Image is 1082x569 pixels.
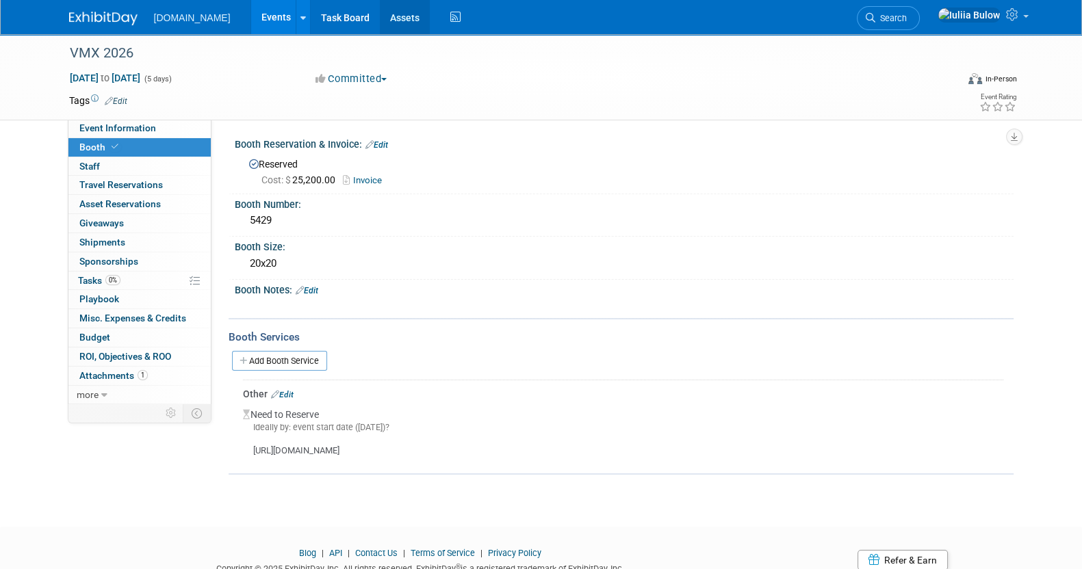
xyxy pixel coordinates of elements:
a: Blog [299,548,316,558]
i: Booth reservation complete [112,143,118,150]
span: Search [875,13,907,23]
span: Event Information [79,122,156,133]
a: Travel Reservations [68,176,211,194]
div: 20x20 [245,253,1003,274]
a: Misc. Expenses & Credits [68,309,211,328]
div: Reserved [245,154,1003,187]
div: Booth Size: [235,237,1014,254]
span: Travel Reservations [79,179,163,190]
span: to [99,72,112,83]
a: Terms of Service [411,548,475,558]
a: more [68,386,211,404]
div: Booth Number: [235,194,1014,211]
a: Add Booth Service [232,351,327,371]
span: Attachments [79,370,148,381]
span: Booth [79,142,121,153]
a: Playbook [68,290,211,308]
a: Booth [68,138,211,157]
td: Tags [69,94,127,107]
div: 5429 [245,210,1003,231]
span: Cost: $ [261,174,292,185]
span: Budget [79,332,110,343]
div: Ideally by: event start date ([DATE])? [243,421,1003,434]
div: Booth Notes: [235,280,1014,297]
span: Shipments [79,237,125,248]
a: API [329,548,342,558]
div: Event Format [876,71,1017,92]
div: [URL][DOMAIN_NAME] [243,434,1003,458]
a: Edit [296,286,318,295]
button: Committed [311,72,392,86]
span: Playbook [79,293,119,304]
div: Booth Reservation & Invoice: [235,134,1014,152]
span: Sponsorships [79,256,138,267]
span: | [477,548,486,558]
span: 0% [105,275,120,285]
a: Privacy Policy [488,548,541,558]
div: In-Person [984,74,1016,84]
a: Invoice [343,175,389,185]
div: Event Rating [979,94,1016,101]
span: [DOMAIN_NAME] [154,12,231,23]
span: Staff [79,161,100,172]
img: Format-Inperson.png [968,73,982,84]
a: Edit [105,96,127,106]
td: Toggle Event Tabs [183,404,211,422]
a: Contact Us [355,548,398,558]
span: 1 [138,370,148,380]
span: more [77,389,99,400]
a: Shipments [68,233,211,252]
a: Sponsorships [68,252,211,271]
a: ROI, Objectives & ROO [68,347,211,366]
img: ExhibitDay [69,12,138,25]
div: Other [243,387,1003,401]
a: Search [857,6,920,30]
a: Edit [365,140,388,150]
div: VMX 2026 [65,41,936,66]
span: 25,200.00 [261,174,341,185]
span: [DATE] [DATE] [69,72,141,84]
div: Booth Services [229,330,1014,345]
a: Asset Reservations [68,195,211,213]
a: Attachments1 [68,367,211,385]
div: Need to Reserve [243,401,1003,458]
span: | [400,548,409,558]
a: Tasks0% [68,272,211,290]
span: Asset Reservations [79,198,161,209]
a: Event Information [68,119,211,137]
td: Personalize Event Tab Strip [159,404,183,422]
a: Giveaways [68,214,211,233]
span: | [318,548,327,558]
span: | [344,548,353,558]
a: Budget [68,328,211,347]
a: Edit [271,390,294,399]
a: Staff [68,157,211,176]
span: ROI, Objectives & ROO [79,351,171,362]
span: Misc. Expenses & Credits [79,313,186,323]
img: Iuliia Bulow [938,8,1001,23]
span: Giveaways [79,217,124,228]
span: Tasks [78,275,120,286]
span: (5 days) [143,75,172,83]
